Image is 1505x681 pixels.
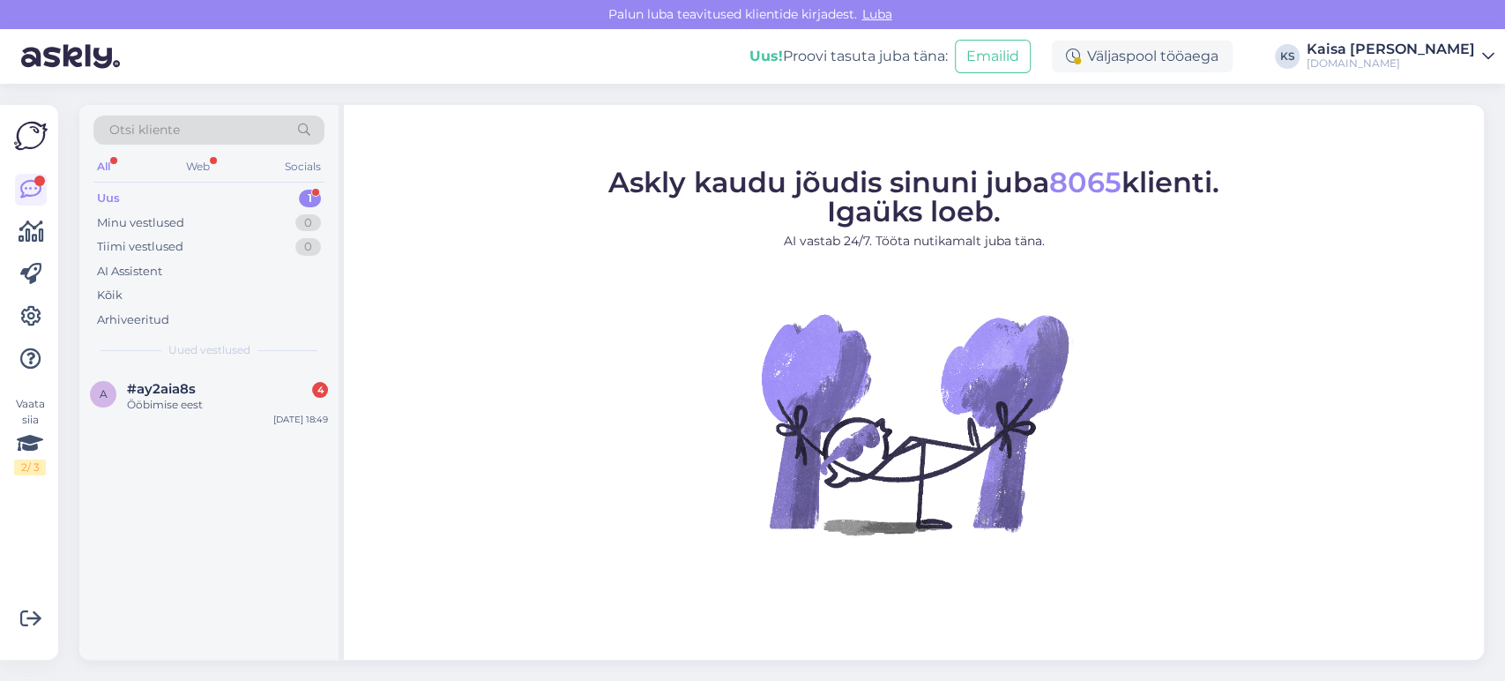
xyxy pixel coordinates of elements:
[273,413,328,426] div: [DATE] 18:49
[857,6,898,22] span: Luba
[14,460,46,475] div: 2 / 3
[97,238,183,256] div: Tiimi vestlused
[97,311,169,329] div: Arhiveeritud
[608,165,1219,228] span: Askly kaudu jõudis sinuni juba klienti. Igaüks loeb.
[93,155,114,178] div: All
[749,46,948,67] div: Proovi tasuta juba täna:
[756,265,1073,582] img: No Chat active
[1307,56,1475,71] div: [DOMAIN_NAME]
[14,119,48,153] img: Askly Logo
[97,214,184,232] div: Minu vestlused
[1275,44,1300,69] div: KS
[127,397,328,413] div: Ööbimise eest
[955,40,1031,73] button: Emailid
[97,263,162,281] div: AI Assistent
[97,287,123,304] div: Kõik
[1307,42,1494,71] a: Kaisa [PERSON_NAME][DOMAIN_NAME]
[127,381,196,397] span: #ay2aia8s
[1052,41,1233,72] div: Väljaspool tööaega
[749,48,783,64] b: Uus!
[608,232,1219,251] p: AI vastab 24/7. Tööta nutikamalt juba täna.
[1049,165,1121,199] span: 8065
[1307,42,1475,56] div: Kaisa [PERSON_NAME]
[295,238,321,256] div: 0
[295,214,321,232] div: 0
[281,155,324,178] div: Socials
[168,342,250,358] span: Uued vestlused
[299,190,321,207] div: 1
[14,396,46,475] div: Vaata siia
[312,382,328,398] div: 4
[183,155,213,178] div: Web
[109,121,180,139] span: Otsi kliente
[97,190,120,207] div: Uus
[100,387,108,400] span: a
